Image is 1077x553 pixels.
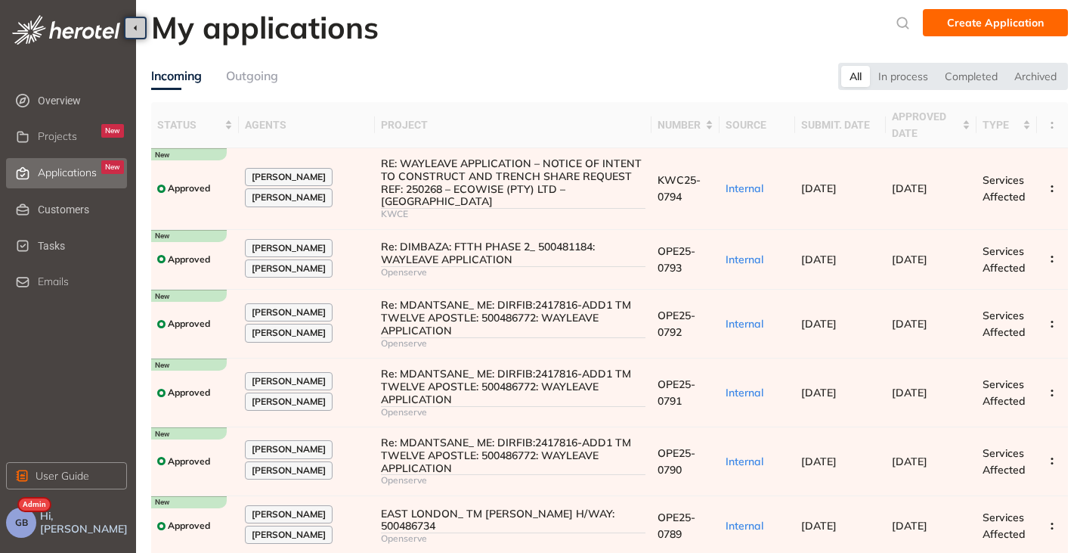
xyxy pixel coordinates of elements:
[983,377,1026,408] span: Services Affected
[726,386,763,399] span: Internal
[38,166,97,179] span: Applications
[239,102,375,148] th: agents
[381,533,645,544] div: Openserve
[226,67,278,85] div: Outgoing
[892,108,959,141] span: approved date
[651,102,720,148] th: number
[381,209,645,219] div: KWCE
[252,465,326,476] span: [PERSON_NAME]
[658,117,703,133] span: number
[886,102,976,148] th: approved date
[658,173,701,203] span: KWC25-0794
[252,376,326,387] span: [PERSON_NAME]
[36,468,89,484] span: User Guide
[983,309,1026,339] span: Services Affected
[381,475,645,486] div: Openserve
[252,396,326,407] span: [PERSON_NAME]
[381,267,645,278] div: Openserve
[892,253,927,266] span: [DATE]
[252,172,326,182] span: [PERSON_NAME]
[801,317,837,331] span: [DATE]
[801,386,837,399] span: [DATE]
[168,456,210,467] span: Approved
[726,182,763,195] span: Internal
[658,377,695,408] span: OPE25-0791
[40,510,130,536] span: Hi, [PERSON_NAME]
[1006,66,1065,87] div: Archived
[252,328,326,338] span: [PERSON_NAME]
[168,520,210,531] span: Approved
[947,14,1044,31] span: Create Application
[726,317,763,331] span: Internal
[801,519,837,533] span: [DATE]
[658,446,695,477] span: OPE25-0790
[892,317,927,331] span: [DATE]
[795,102,886,148] th: submit. date
[151,102,239,148] th: status
[252,243,326,253] span: [PERSON_NAME]
[720,102,795,148] th: source
[983,446,1026,477] span: Services Affected
[157,117,221,133] span: status
[658,244,695,275] span: OPE25-0793
[726,519,763,533] span: Internal
[252,307,326,318] span: [PERSON_NAME]
[892,519,927,533] span: [DATE]
[168,318,210,329] span: Approved
[6,508,36,538] button: GB
[801,182,837,195] span: [DATE]
[936,66,1006,87] div: Completed
[983,117,1020,133] span: type
[252,509,326,520] span: [PERSON_NAME]
[38,194,124,225] span: Customers
[252,530,326,540] span: [PERSON_NAME]
[381,338,645,349] div: Openserve
[252,263,326,274] span: [PERSON_NAME]
[892,386,927,399] span: [DATE]
[381,508,645,533] div: EAST LONDON_ TM [PERSON_NAME] H/WAY: 500486734
[658,511,695,541] span: OPE25-0789
[726,455,763,468] span: Internal
[841,66,870,87] div: All
[870,66,936,87] div: In process
[168,183,210,194] span: Approved
[6,462,127,489] button: User Guide
[15,517,28,528] span: GB
[252,444,326,455] span: [PERSON_NAME]
[983,173,1026,203] span: Services Affected
[801,455,837,468] span: [DATE]
[983,244,1026,275] span: Services Affected
[381,157,645,208] div: RE: WAYLEAVE APPLICATION – NOTICE OF INTENT TO CONSTRUCT AND TRENCH SHARE REQUEST REF: 250268 – E...
[381,436,645,474] div: Re: MDANTSANE_ ME: DIRFIB:2417816-ADD1 TM TWELVE APOSTLE: 500486772: WAYLEAVE APPLICATION
[923,9,1068,36] button: Create Application
[658,309,695,339] span: OPE25-0792
[151,67,202,85] div: Incoming
[252,192,326,203] span: [PERSON_NAME]
[38,130,77,143] span: Projects
[38,275,69,288] span: Emails
[726,253,763,266] span: Internal
[101,124,124,138] div: New
[12,15,120,45] img: logo
[381,407,645,418] div: Openserve
[381,368,645,405] div: Re: MDANTSANE_ ME: DIRFIB:2417816-ADD1 TM TWELVE APOSTLE: 500486772: WAYLEAVE APPLICATION
[38,85,124,116] span: Overview
[801,253,837,266] span: [DATE]
[892,182,927,195] span: [DATE]
[168,387,210,398] span: Approved
[375,102,651,148] th: project
[168,254,210,265] span: Approved
[381,299,645,337] div: Re: MDANTSANE_ ME: DIRFIB:2417816-ADD1 TM TWELVE APOSTLE: 500486772: WAYLEAVE APPLICATION
[976,102,1037,148] th: type
[101,160,124,174] div: New
[151,9,379,45] h2: My applications
[892,455,927,468] span: [DATE]
[38,231,124,261] span: Tasks
[381,241,645,266] div: Re: DIMBAZA: FTTH PHASE 2_ 500481184: WAYLEAVE APPLICATION
[983,511,1026,541] span: Services Affected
